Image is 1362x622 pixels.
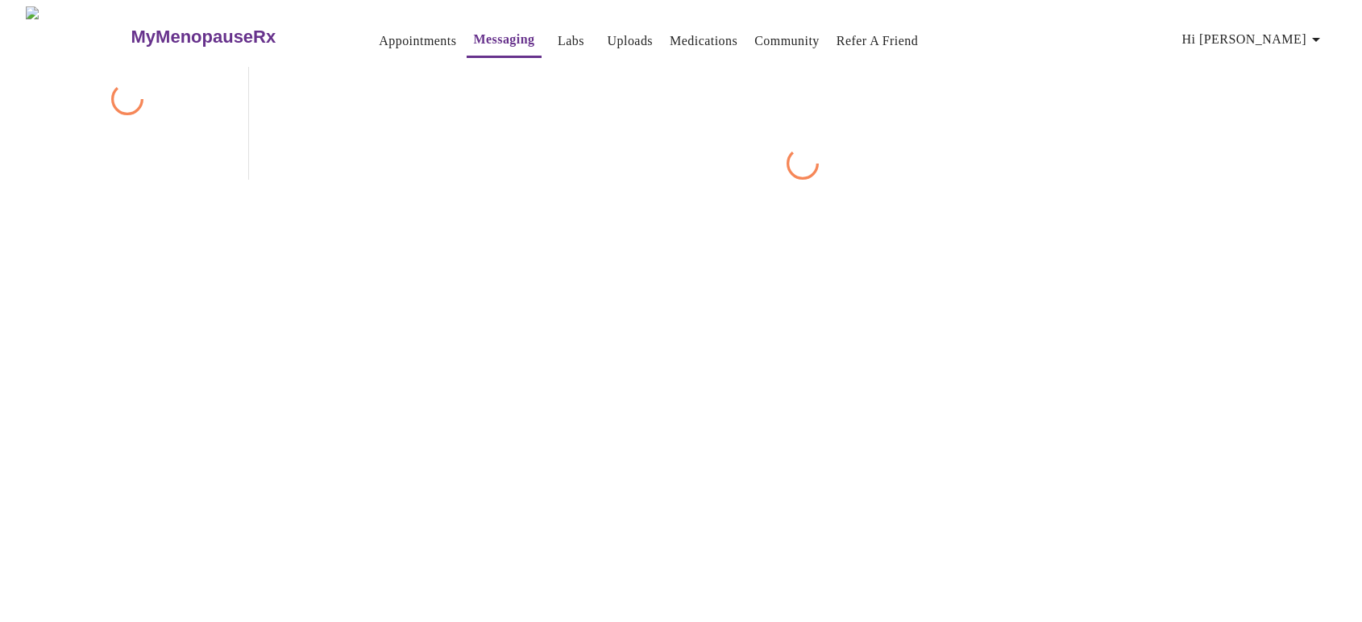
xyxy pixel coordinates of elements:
[754,30,820,52] a: Community
[473,28,534,51] a: Messaging
[663,25,744,57] button: Medications
[608,30,654,52] a: Uploads
[837,30,919,52] a: Refer a Friend
[379,30,456,52] a: Appointments
[546,25,597,57] button: Labs
[1176,23,1332,56] button: Hi [PERSON_NAME]
[467,23,541,58] button: Messaging
[26,6,129,67] img: MyMenopauseRx Logo
[131,27,276,48] h3: MyMenopauseRx
[372,25,463,57] button: Appointments
[830,25,925,57] button: Refer a Friend
[558,30,584,52] a: Labs
[670,30,737,52] a: Medications
[601,25,660,57] button: Uploads
[748,25,826,57] button: Community
[1182,28,1326,51] span: Hi [PERSON_NAME]
[129,9,340,65] a: MyMenopauseRx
